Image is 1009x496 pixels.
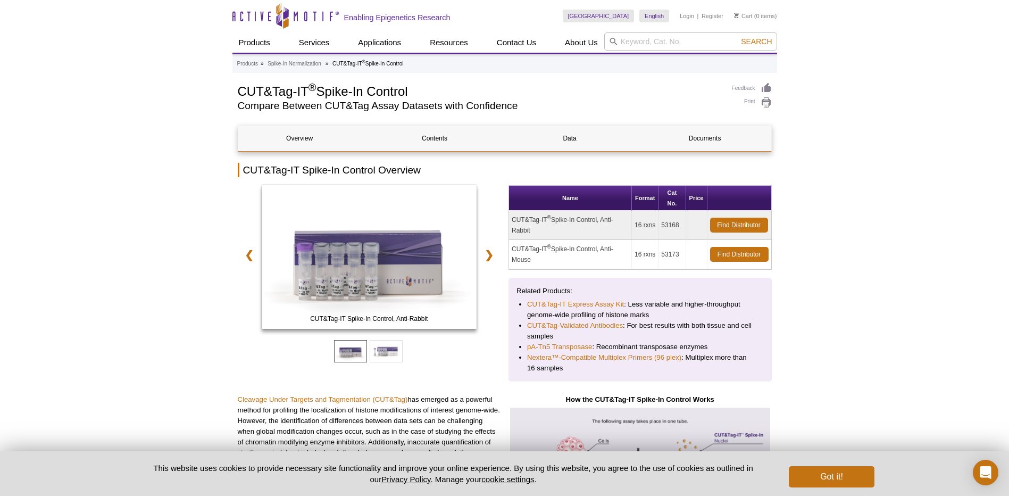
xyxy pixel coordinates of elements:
a: About Us [558,32,604,53]
li: : Less variable and higher-throughput genome-wide profiling of histone marks [527,299,753,320]
li: : Multiplex more than 16 samples [527,352,753,374]
a: Find Distributor [710,218,768,233]
strong: How the CUT&Tag-IT Spike-In Control Works [566,395,714,403]
a: ❯ [478,243,501,267]
a: Nextera™-Compatible Multiplex Primers (96 plex) [527,352,681,363]
a: Privacy Policy [381,475,430,484]
sup: ® [547,244,551,250]
a: CUT&Tag-IT Spike-In Control, Anti-Mouse [262,185,477,332]
td: 53173 [658,240,686,269]
a: Products [237,59,258,69]
a: Resources [423,32,474,53]
li: » [326,61,329,67]
a: Overview [238,126,361,151]
a: ❮ [238,243,261,267]
span: Search [741,37,772,46]
a: Cleavage Under Targets and Tagmentation (CUT&Tag) [238,395,408,403]
th: Price [686,186,707,211]
a: CUT&Tag-IT Express Assay Kit [527,299,624,310]
a: Products [232,32,277,53]
a: Data [508,126,631,151]
a: Contact Us [490,32,543,53]
button: Got it! [789,466,874,487]
a: English [639,10,669,22]
td: 53168 [658,211,686,240]
li: | [697,10,699,22]
td: CUT&Tag-IT Spike-In Control, Anti-Rabbit [509,211,632,240]
a: Cart [734,12,753,20]
h2: Compare Between CUT&Tag Assay Datasets with Confidence [238,101,721,111]
h2: Enabling Epigenetics Research [344,13,451,22]
button: cookie settings [481,475,534,484]
a: pA-Tn5 Transposase [527,342,592,352]
p: This website uses cookies to provide necessary site functionality and improve your online experie... [135,462,772,485]
td: 16 rxns [632,211,658,240]
a: Feedback [732,82,772,94]
a: [GEOGRAPHIC_DATA] [563,10,635,22]
span: CUT&Tag-IT Spike-In Control, Anti-Rabbit [264,313,474,324]
th: Format [632,186,658,211]
h1: CUT&Tag-IT Spike-In Control [238,82,721,98]
sup: ® [362,59,365,64]
button: Search [738,37,775,46]
li: : For best results with both tissue and cell samples [527,320,753,342]
li: (0 items) [734,10,777,22]
a: Find Distributor [710,247,769,262]
th: Name [509,186,632,211]
a: Documents [644,126,766,151]
sup: ® [547,214,551,220]
p: Related Products: [516,286,764,296]
li: : Recombinant transposase enzymes [527,342,753,352]
a: Services [293,32,336,53]
input: Keyword, Cat. No. [604,32,777,51]
a: Register [702,12,723,20]
td: 16 rxns [632,240,658,269]
li: » [261,61,264,67]
a: Print [732,97,772,109]
th: Cat No. [658,186,686,211]
h2: CUT&Tag-IT Spike-In Control Overview [238,163,772,177]
div: Open Intercom Messenger [973,460,998,485]
a: Applications [352,32,407,53]
td: CUT&Tag-IT Spike-In Control, Anti-Mouse [509,240,632,269]
a: Login [680,12,694,20]
a: Spike-In Normalization [268,59,321,69]
a: Contents [373,126,496,151]
img: Your Cart [734,13,739,18]
a: CUT&Tag-Validated Antibodies [527,320,623,331]
img: CUT&Tag-IT Spike-In Control, Anti-Rabbit [262,185,477,329]
li: CUT&Tag-IT Spike-In Control [332,61,403,67]
sup: ® [308,81,316,93]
